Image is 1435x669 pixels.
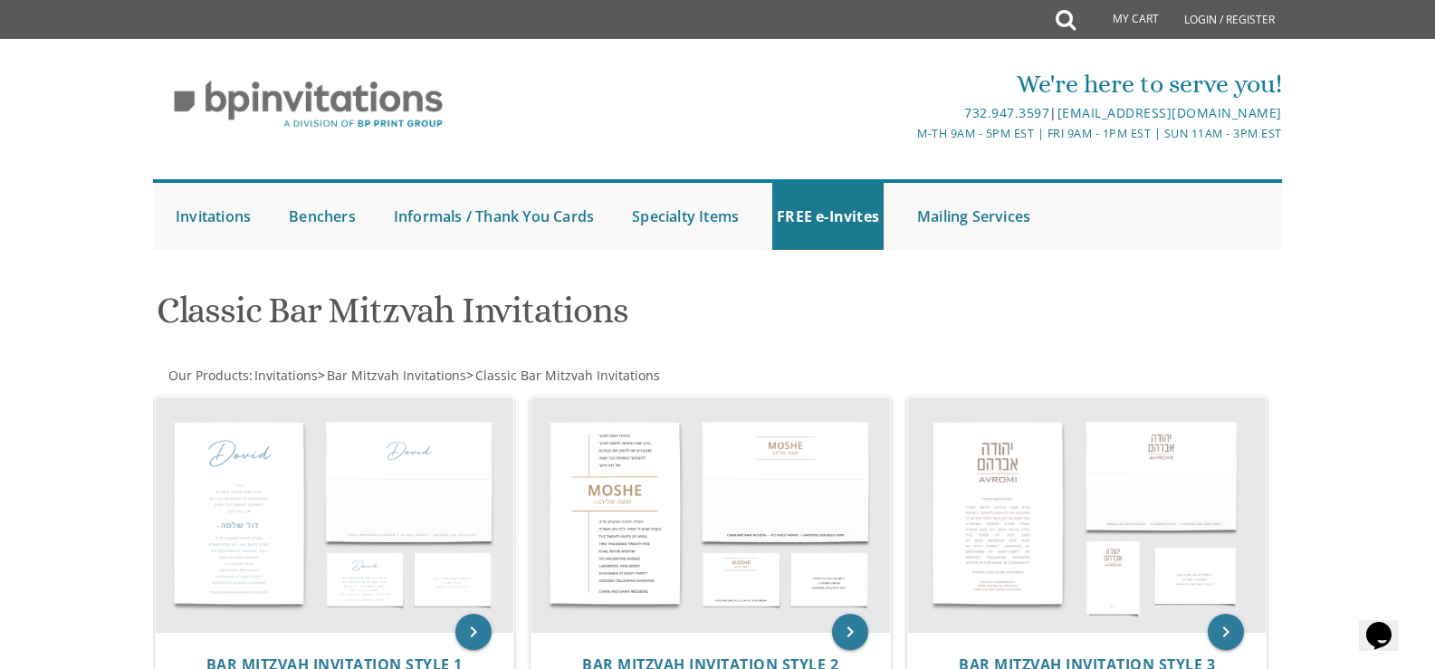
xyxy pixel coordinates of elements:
[389,183,598,250] a: Informals / Thank You Cards
[156,397,514,633] img: Bar Mitzvah Invitation Style 1
[474,367,660,384] a: Classic Bar Mitzvah Invitations
[1074,2,1172,38] a: My Cart
[531,66,1282,102] div: We're here to serve you!
[153,367,718,385] div: :
[475,367,660,384] span: Classic Bar Mitzvah Invitations
[531,102,1282,124] div: |
[1359,597,1417,651] iframe: chat widget
[284,183,360,250] a: Benchers
[254,367,318,384] span: Invitations
[1057,104,1282,121] a: [EMAIL_ADDRESS][DOMAIN_NAME]
[466,367,660,384] span: >
[1208,614,1244,650] a: keyboard_arrow_right
[913,183,1035,250] a: Mailing Services
[327,367,466,384] span: Bar Mitzvah Invitations
[772,183,884,250] a: FREE e-Invites
[531,124,1282,143] div: M-Th 9am - 5pm EST | Fri 9am - 1pm EST | Sun 11am - 3pm EST
[627,183,743,250] a: Specialty Items
[171,183,255,250] a: Invitations
[318,367,466,384] span: >
[531,397,890,633] img: Bar Mitzvah Invitation Style 2
[908,397,1267,633] img: Bar Mitzvah Invitation Style 3
[964,104,1049,121] a: 732.947.3597
[253,367,318,384] a: Invitations
[455,614,492,650] a: keyboard_arrow_right
[325,367,466,384] a: Bar Mitzvah Invitations
[153,67,464,142] img: BP Invitation Loft
[157,291,895,344] h1: Classic Bar Mitzvah Invitations
[832,614,868,650] a: keyboard_arrow_right
[167,367,249,384] a: Our Products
